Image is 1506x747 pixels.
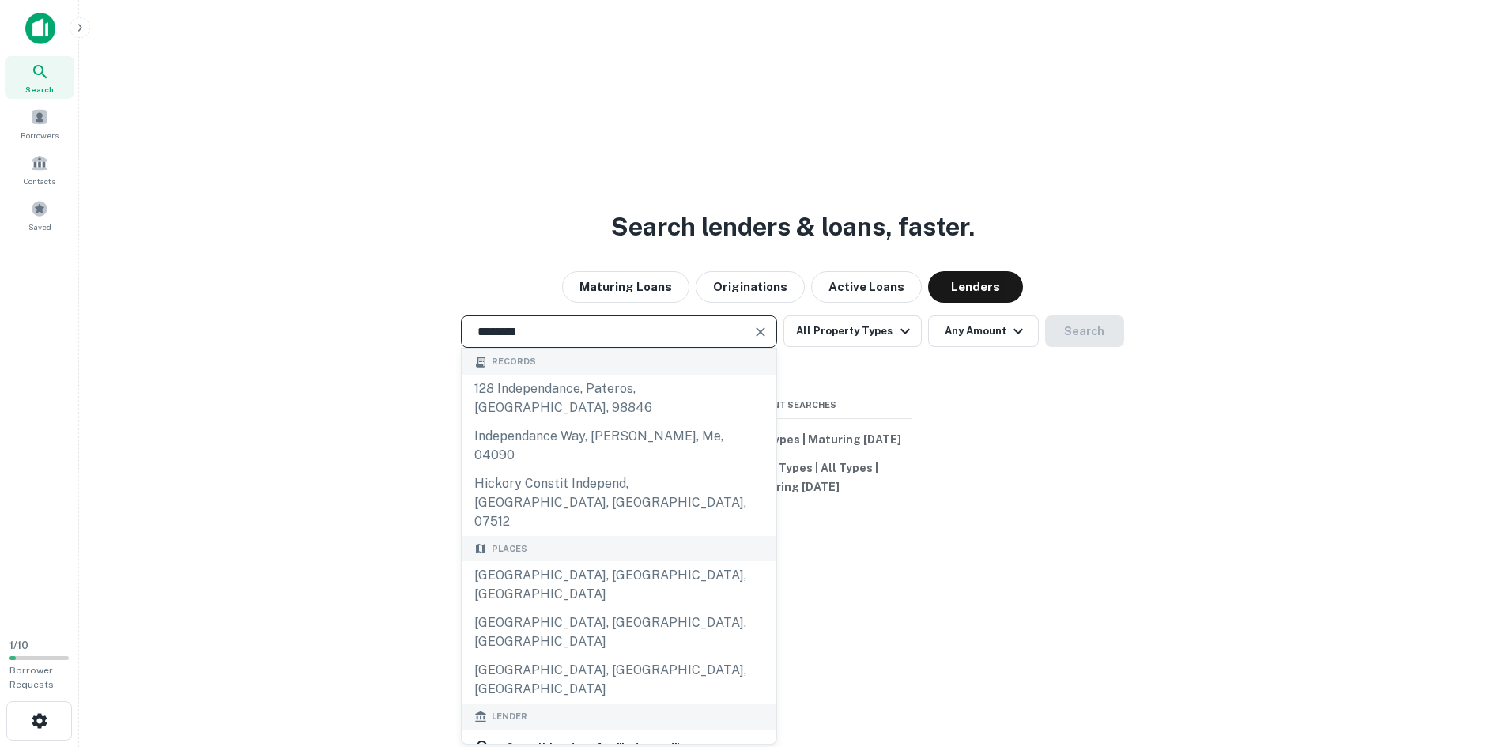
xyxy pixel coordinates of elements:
[492,710,527,723] span: Lender
[5,194,74,236] a: Saved
[462,656,776,704] div: [GEOGRAPHIC_DATA], [GEOGRAPHIC_DATA], [GEOGRAPHIC_DATA]
[611,208,975,246] h3: Search lenders & loans, faster.
[25,13,55,44] img: capitalize-icon.png
[562,271,689,303] button: Maturing Loans
[674,398,912,412] span: Recent Searches
[5,102,74,145] a: Borrowers
[462,561,776,609] div: [GEOGRAPHIC_DATA], [GEOGRAPHIC_DATA], [GEOGRAPHIC_DATA]
[492,355,536,368] span: Records
[9,665,54,690] span: Borrower Requests
[928,315,1039,347] button: Any Amount
[462,375,776,422] div: 128 independance, pateros, [GEOGRAPHIC_DATA], 98846
[492,542,527,556] span: Places
[9,639,28,651] span: 1 / 10
[28,221,51,233] span: Saved
[462,422,776,470] div: independance way, [PERSON_NAME], me, 04090
[783,315,921,347] button: All Property Types
[5,148,74,191] a: Contacts
[462,470,776,536] div: hickory constit independ, [GEOGRAPHIC_DATA], [GEOGRAPHIC_DATA], 07512
[749,321,772,343] button: Clear
[25,83,54,96] span: Search
[5,56,74,99] a: Search
[811,271,922,303] button: Active Loans
[674,454,912,501] button: All Property Types | All Types | Maturing [DATE]
[928,271,1023,303] button: Lenders
[24,175,55,187] span: Contacts
[674,425,912,454] button: Industrial | All Types | Maturing [DATE]
[462,609,776,656] div: [GEOGRAPHIC_DATA], [GEOGRAPHIC_DATA], [GEOGRAPHIC_DATA]
[696,271,805,303] button: Originations
[21,129,59,141] span: Borrowers
[1427,621,1506,696] iframe: Chat Widget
